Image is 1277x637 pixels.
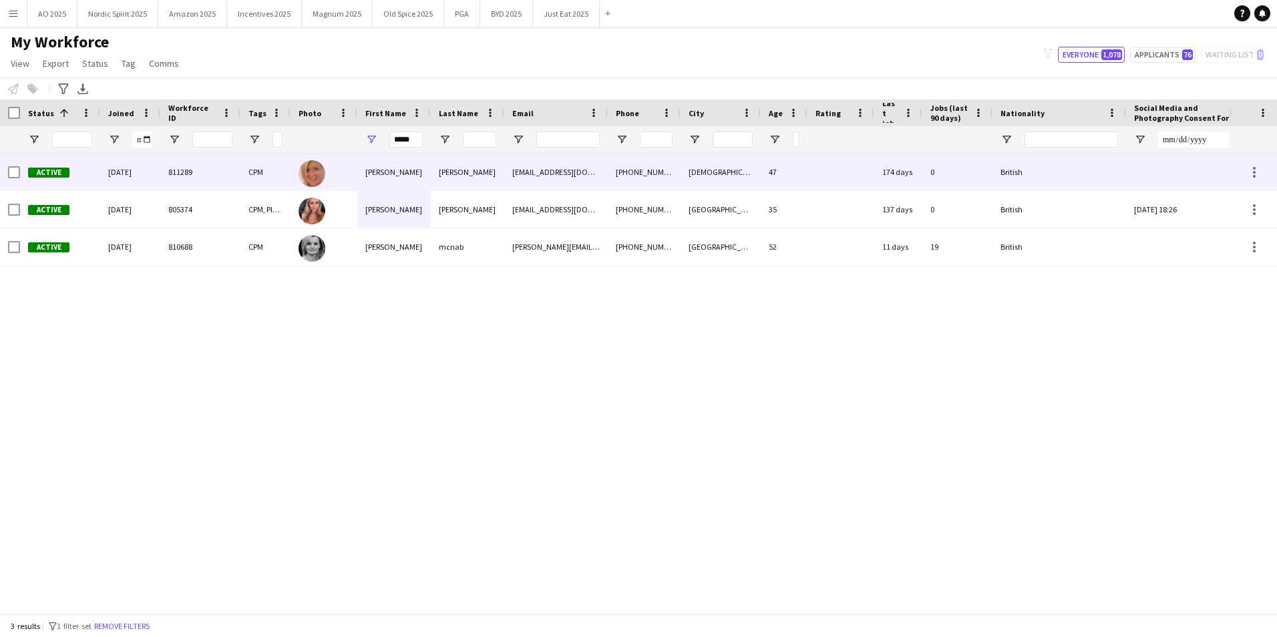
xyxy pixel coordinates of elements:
[57,621,92,631] span: 1 filter set
[439,134,451,146] button: Open Filter Menu
[168,103,216,123] span: Workforce ID
[1000,242,1023,252] span: British
[43,57,69,69] span: Export
[28,134,40,146] button: Open Filter Menu
[28,108,54,118] span: Status
[116,55,141,72] a: Tag
[373,1,444,27] button: Old Spice 2025
[431,228,504,265] div: mcnab
[55,81,71,97] app-action-btn: Advanced filters
[357,191,431,228] div: [PERSON_NAME]
[27,1,77,27] button: AO 2025
[504,228,608,265] div: [PERSON_NAME][EMAIL_ADDRESS][DOMAIN_NAME]
[689,134,701,146] button: Open Filter Menu
[608,154,681,190] div: [PHONE_NUMBER]
[1134,134,1146,146] button: Open Filter Menu
[192,132,232,148] input: Workforce ID Filter Input
[158,1,227,27] button: Amazon 2025
[769,108,783,118] span: Age
[431,191,504,228] div: [PERSON_NAME]
[1158,132,1252,148] input: Social Media and Photography Consent Form Filter Input
[761,228,807,265] div: 52
[52,132,92,148] input: Status Filter Input
[761,154,807,190] div: 47
[240,191,291,228] div: CPM, Ploom
[681,191,761,228] div: [GEOGRAPHIC_DATA]
[132,132,152,148] input: Joined Filter Input
[28,205,69,215] span: Active
[1058,47,1125,63] button: Everyone1,078
[536,132,600,148] input: Email Filter Input
[77,55,114,72] a: Status
[815,108,841,118] span: Rating
[168,134,180,146] button: Open Filter Menu
[160,228,240,265] div: 810688
[1101,49,1122,60] span: 1,078
[272,132,283,148] input: Tags Filter Input
[1000,167,1023,177] span: British
[761,191,807,228] div: 35
[299,108,321,118] span: Photo
[302,1,373,27] button: Magnum 2025
[922,228,992,265] div: 19
[240,228,291,265] div: CPM
[874,154,922,190] div: 174 days
[480,1,533,27] button: BYD 2025
[299,160,325,187] img: lindsay shaw
[37,55,74,72] a: Export
[92,619,152,634] button: Remove filters
[681,228,761,265] div: [GEOGRAPHIC_DATA]
[1000,108,1045,118] span: Nationality
[75,81,91,97] app-action-btn: Export XLSX
[1134,103,1236,123] span: Social Media and Photography Consent Form
[108,108,134,118] span: Joined
[160,154,240,190] div: 811289
[1000,134,1013,146] button: Open Filter Menu
[122,57,136,69] span: Tag
[1025,132,1118,148] input: Nationality Filter Input
[512,108,534,118] span: Email
[28,168,69,178] span: Active
[100,191,160,228] div: [DATE]
[299,198,325,224] img: Lindsey Johnston
[689,108,704,118] span: City
[100,228,160,265] div: [DATE]
[439,108,478,118] span: Last Name
[357,154,431,190] div: [PERSON_NAME]
[882,98,898,128] span: Last job
[930,103,968,123] span: Jobs (last 90 days)
[533,1,600,27] button: Just Eat 2025
[713,132,753,148] input: City Filter Input
[82,57,108,69] span: Status
[1000,204,1023,214] span: British
[431,154,504,190] div: [PERSON_NAME]
[874,191,922,228] div: 137 days
[1182,49,1193,60] span: 76
[608,191,681,228] div: [PHONE_NUMBER]
[608,228,681,265] div: [PHONE_NUMBER]
[77,1,158,27] button: Nordic Spirit 2025
[463,132,496,148] input: Last Name Filter Input
[248,108,266,118] span: Tags
[240,154,291,190] div: CPM
[100,154,160,190] div: [DATE]
[299,235,325,262] img: Lindsey mcnab
[922,154,992,190] div: 0
[444,1,480,27] button: PGA
[11,32,109,52] span: My Workforce
[365,134,377,146] button: Open Filter Menu
[227,1,302,27] button: Incentives 2025
[922,191,992,228] div: 0
[11,57,29,69] span: View
[616,134,628,146] button: Open Filter Menu
[389,132,423,148] input: First Name Filter Input
[640,132,673,148] input: Phone Filter Input
[248,134,260,146] button: Open Filter Menu
[681,154,761,190] div: [DEMOGRAPHIC_DATA] Frome
[874,228,922,265] div: 11 days
[616,108,639,118] span: Phone
[365,108,406,118] span: First Name
[28,242,69,252] span: Active
[357,228,431,265] div: [PERSON_NAME]
[793,132,799,148] input: Age Filter Input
